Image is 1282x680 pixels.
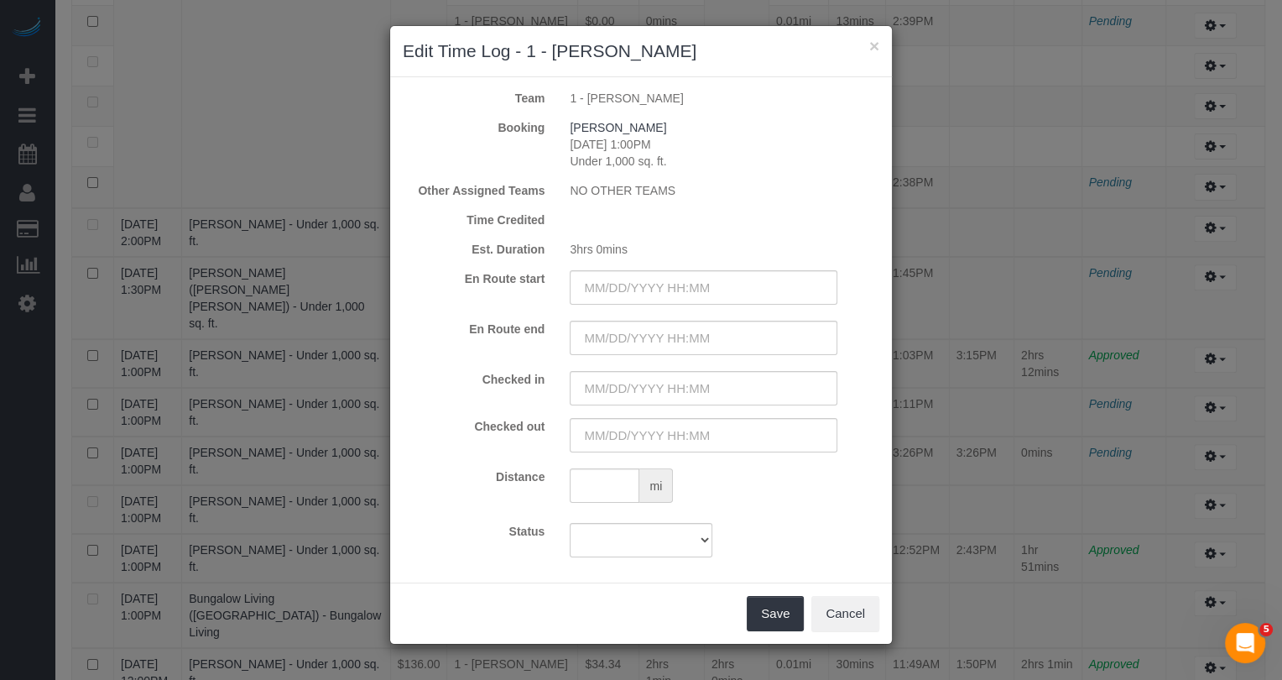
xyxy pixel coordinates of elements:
input: MM/DD/YYYY HH:MM [570,371,837,405]
label: Checked out [390,418,557,435]
span: mi [639,468,673,503]
div: 1 - [PERSON_NAME] [557,90,892,107]
a: [PERSON_NAME] [570,121,666,134]
div: 3hrs 0mins [557,241,892,258]
input: MM/DD/YYYY HH:MM [570,270,837,305]
label: Status [390,523,557,540]
label: Other Assigned Teams [390,182,557,199]
label: Checked in [390,371,557,388]
label: Time Credited [390,212,557,228]
div: [DATE] 1:00PM Under 1,000 sq. ft. [557,119,892,170]
label: En Route end [390,321,557,337]
label: Distance [390,468,557,485]
label: En Route start [390,270,557,287]
iframe: Intercom live chat [1225,623,1265,663]
h3: Edit Time Log - 1 - [PERSON_NAME] [403,39,879,64]
span: 5 [1259,623,1273,636]
div: NO OTHER TEAMS [557,182,892,199]
input: MM/DD/YYYY HH:MM [570,418,837,452]
sui-modal: Edit Time Log - 1 - Xiomara Inga [390,26,892,644]
button: Cancel [811,596,879,631]
label: Booking [390,119,557,136]
label: Est. Duration [390,241,557,258]
button: Save [747,596,804,631]
input: MM/DD/YYYY HH:MM [570,321,837,355]
label: Team [390,90,557,107]
button: × [869,37,879,55]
